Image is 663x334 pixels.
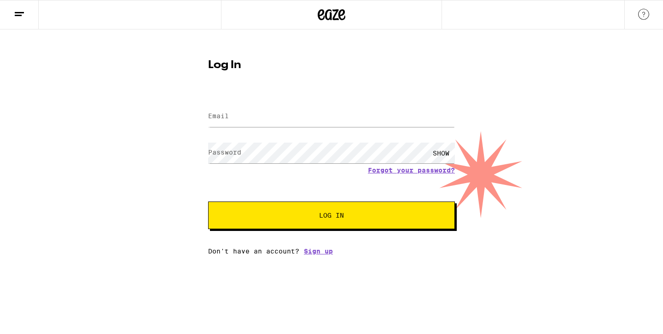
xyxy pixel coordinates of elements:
button: Log In [208,202,455,229]
a: Sign up [304,248,333,255]
span: Log In [319,212,344,219]
label: Email [208,112,229,120]
a: Forgot your password? [368,167,455,174]
input: Email [208,106,455,127]
div: SHOW [427,143,455,163]
h1: Log In [208,60,455,71]
label: Password [208,149,241,156]
span: Hi. Need any help? [6,6,66,14]
div: Don't have an account? [208,248,455,255]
